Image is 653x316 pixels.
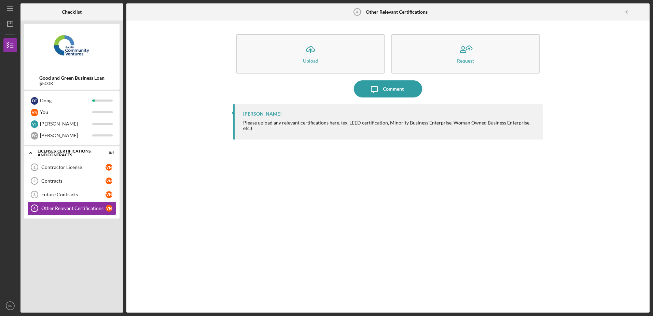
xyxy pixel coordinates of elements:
tspan: 1 [33,165,36,169]
div: Licenses, Certifications, and Contracts [38,149,97,157]
div: [PERSON_NAME] [40,130,92,141]
div: Dong [40,95,92,106]
b: Good and Green Business Loan [39,75,105,81]
div: V N [31,109,38,116]
div: 0 / 4 [102,151,114,155]
div: V N [106,191,112,198]
div: Comment [383,80,404,97]
tspan: 2 [33,179,36,183]
tspan: 4 [356,10,358,14]
div: E G [31,132,38,140]
div: V N [106,164,112,171]
a: 3Future ContractsVN [27,188,116,201]
b: Other Relevant Certifications [366,9,428,15]
button: Upload [236,34,385,74]
div: You [40,106,92,118]
div: Future Contracts [41,192,106,197]
text: VN [8,304,12,308]
div: Other Relevant Certifications [41,206,106,211]
div: Request [457,58,474,63]
a: 2ContractsVN [27,174,116,188]
tspan: 4 [33,206,36,210]
div: V N [106,205,112,212]
a: 4Other Relevant CertificationsVN [27,201,116,215]
div: $500K [39,81,105,86]
div: Upload [303,58,318,63]
button: Request [391,34,540,74]
div: Contractor License [41,164,106,170]
button: Comment [354,80,422,97]
button: VN [3,299,17,313]
div: [PERSON_NAME] [243,111,281,117]
img: Product logo [24,27,120,68]
div: Contracts [41,178,106,184]
a: 1Contractor LicenseVN [27,160,116,174]
div: D T [31,97,38,105]
div: [PERSON_NAME] [40,118,92,130]
div: V N [106,177,112,184]
tspan: 3 [33,193,36,197]
b: Checklist [62,9,82,15]
div: Please upload any relevant certifications here. (ex. LEED certification, Minority Business Enterp... [243,120,536,131]
div: V T [31,120,38,128]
